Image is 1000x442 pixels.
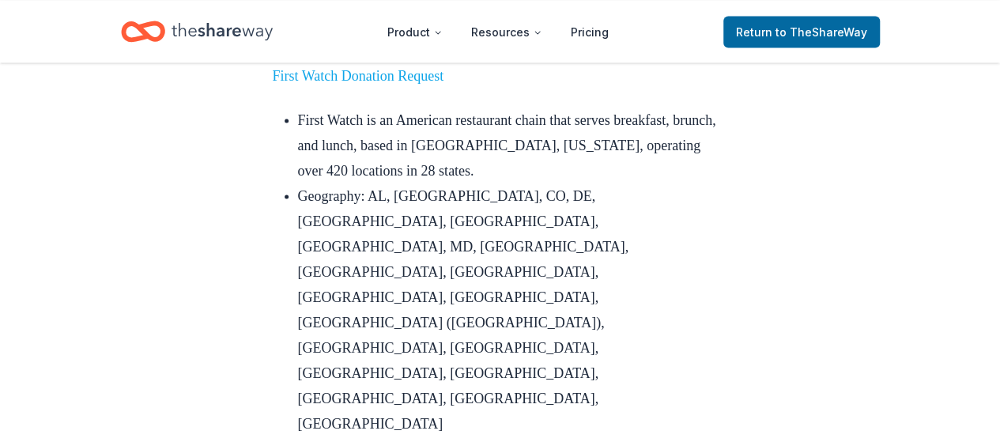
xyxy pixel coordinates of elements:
[298,107,728,183] li: First Watch is an American restaurant chain that serves breakfast, brunch, and lunch, based in [G...
[298,183,728,436] li: Geography: AL, [GEOGRAPHIC_DATA], CO, DE, [GEOGRAPHIC_DATA], [GEOGRAPHIC_DATA], [GEOGRAPHIC_DATA]...
[558,16,621,47] a: Pricing
[723,16,880,47] a: Returnto TheShareWay
[775,25,867,38] span: to TheShareWay
[375,16,455,47] button: Product
[736,22,867,41] span: Return
[273,67,444,83] a: First Watch Donation Request
[458,16,555,47] button: Resources
[121,13,273,50] a: Home
[375,13,621,50] nav: Main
